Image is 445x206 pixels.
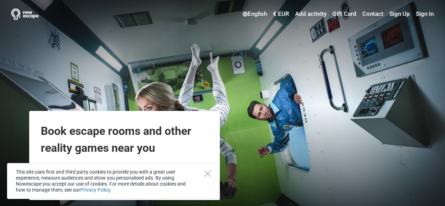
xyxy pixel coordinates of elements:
a: Sign Up [388,8,412,20]
a: Privacy Policy [80,187,110,193]
div: This site uses first and third party cookies to provide you with a great user experience, measure... [7,163,218,199]
label: Where [41,161,58,170]
a: Gift Card [331,8,358,20]
a: English [241,8,269,20]
h1: Book escape rooms and other reality games near you [41,123,208,156]
button: Close [204,170,211,177]
a: Contact [361,8,385,20]
a: Sign In [414,8,434,20]
img: English [243,12,248,17]
a: Add activity [293,8,328,20]
img: Nowescape logo [11,8,39,20]
a: € EUR [271,8,291,20]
